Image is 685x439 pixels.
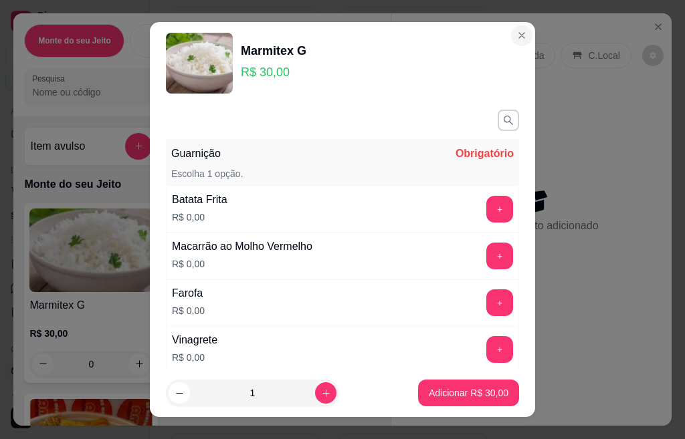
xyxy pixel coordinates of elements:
[241,63,306,82] p: R$ 30,00
[486,243,513,269] button: add
[315,382,336,404] button: increase-product-quantity
[172,192,227,208] div: Batata Frita
[171,167,243,180] p: Escolha 1 opção.
[456,146,514,162] p: Obrigatório
[172,257,312,271] p: R$ 0,00
[511,25,532,46] button: Close
[166,33,233,94] img: product-image
[172,239,312,255] div: Macarrão ao Molho Vermelho
[172,304,205,317] p: R$ 0,00
[486,289,513,316] button: add
[241,41,306,60] div: Marmitex G
[169,382,190,404] button: decrease-product-quantity
[486,336,513,363] button: add
[172,332,217,348] div: Vinagrete
[418,380,519,406] button: Adicionar R$ 30,00
[172,210,227,224] p: R$ 0,00
[172,285,205,301] div: Farofa
[486,196,513,223] button: add
[171,146,221,162] p: Guarnição
[429,386,508,400] p: Adicionar R$ 30,00
[172,351,217,364] p: R$ 0,00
